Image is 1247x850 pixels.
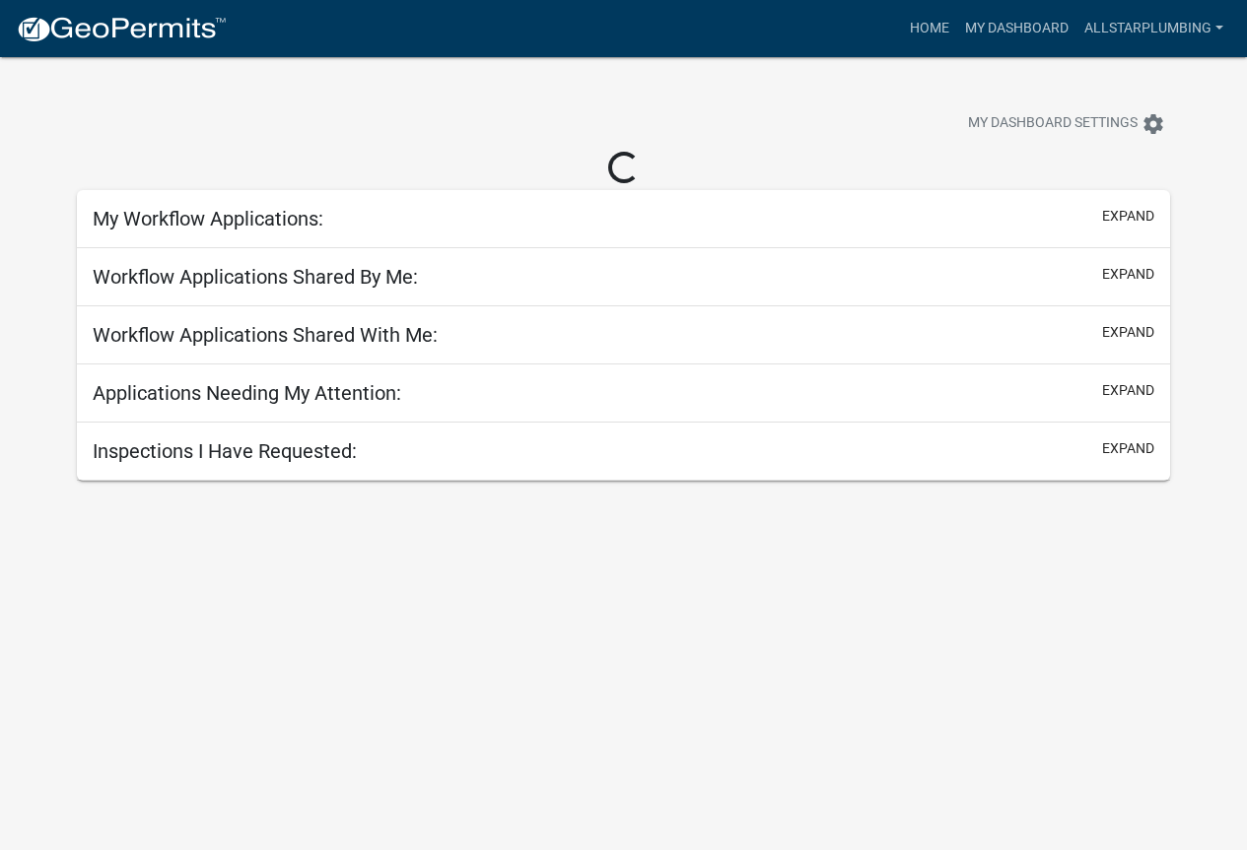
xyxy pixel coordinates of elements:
[93,207,323,230] h5: My Workflow Applications:
[1102,322,1154,343] button: expand
[957,10,1076,47] a: My Dashboard
[1102,380,1154,401] button: expand
[1102,206,1154,227] button: expand
[93,265,418,289] h5: Workflow Applications Shared By Me:
[1142,112,1165,136] i: settings
[93,439,357,463] h5: Inspections I Have Requested:
[1102,438,1154,459] button: expand
[1076,10,1231,47] a: AllStarPlumbing
[952,104,1181,143] button: My Dashboard Settingssettings
[93,381,401,405] h5: Applications Needing My Attention:
[902,10,957,47] a: Home
[968,112,1138,136] span: My Dashboard Settings
[1102,264,1154,285] button: expand
[93,323,438,347] h5: Workflow Applications Shared With Me:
